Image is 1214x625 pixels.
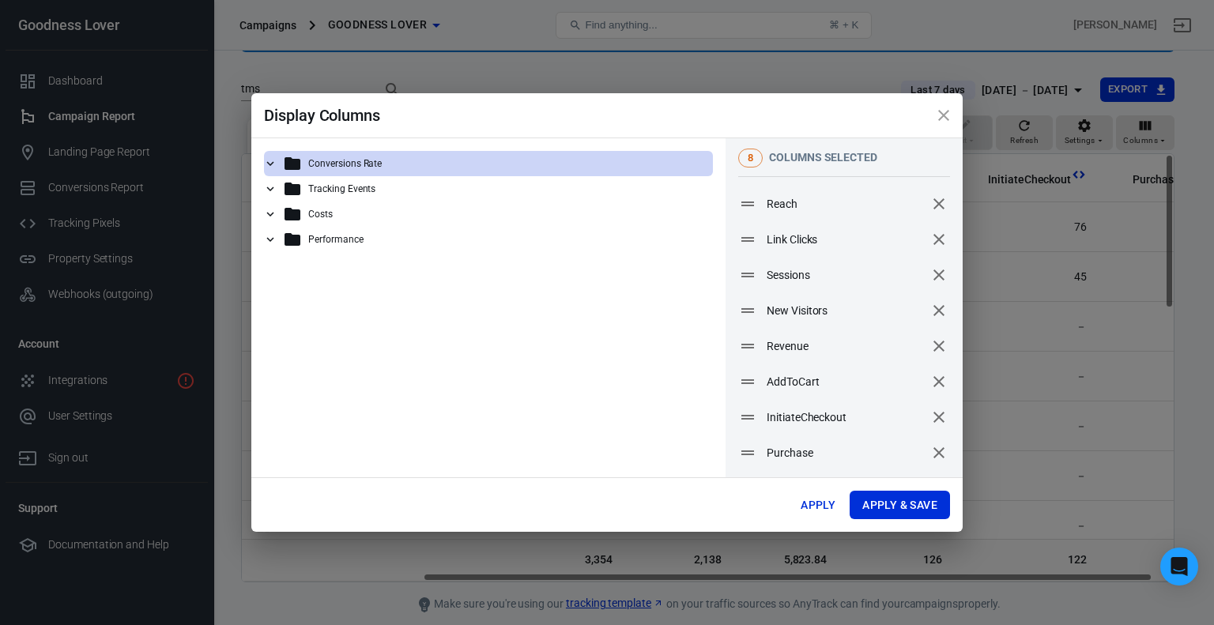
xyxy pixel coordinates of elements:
span: Display Columns [264,106,380,125]
div: Sessionsremove [726,258,963,293]
span: InitiateCheckout [767,409,925,426]
span: Reach [767,196,925,213]
span: Link Clicks [767,232,925,248]
button: remove [926,404,952,431]
span: Revenue [767,338,925,355]
div: Link Clicksremove [726,222,963,258]
div: Open Intercom Messenger [1160,548,1198,585]
button: remove [926,368,952,395]
span: Sessions [767,267,925,284]
button: remove [926,262,952,288]
span: Purchase [767,445,925,461]
p: Conversions Rate [308,158,382,169]
p: Costs [308,209,333,220]
div: New Visitorsremove [726,293,963,329]
div: Purchaseremove [726,435,963,471]
button: remove [926,226,952,253]
div: Reachremove [726,186,963,222]
button: remove [926,333,952,360]
span: AddToCart [767,374,925,390]
div: InitiateCheckoutremove [726,400,963,435]
div: AddToCartremove [726,364,963,400]
span: columns selected [769,151,877,164]
button: Apply [793,491,843,520]
button: remove [926,190,952,217]
button: close [925,96,963,134]
button: remove [926,297,952,324]
p: Tracking Events [308,183,375,194]
div: Revenueremove [726,329,963,364]
button: Apply & Save [850,491,950,520]
span: 8 [742,150,759,166]
button: remove [926,439,952,466]
span: New Visitors [767,303,925,319]
p: Performance [308,234,364,245]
